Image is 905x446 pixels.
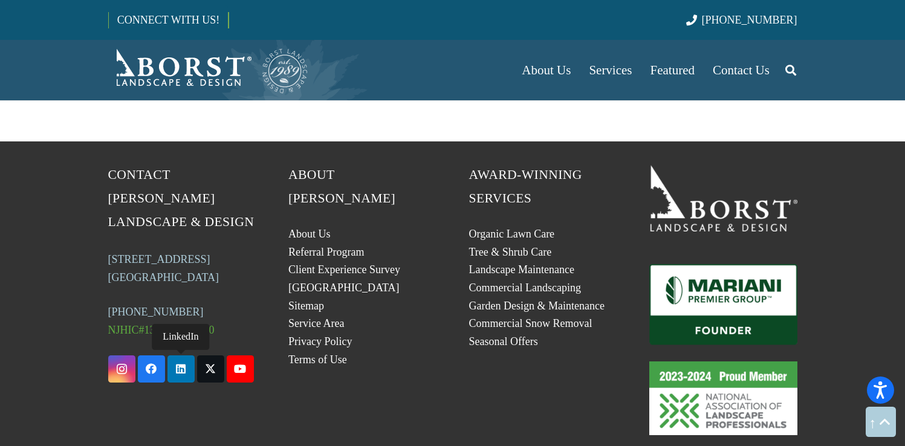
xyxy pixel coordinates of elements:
[288,335,352,347] a: Privacy Policy
[649,361,797,435] a: 23-24_Proud_Member_logo
[288,167,395,205] span: About [PERSON_NAME]
[469,335,538,347] a: Seasonal Offers
[288,263,400,276] a: Client Experience Survey
[197,355,224,383] a: X
[513,40,580,100] a: About Us
[108,46,309,94] a: Borst-Logo
[704,40,779,100] a: Contact Us
[108,306,204,318] a: [PHONE_NUMBER]
[227,355,254,383] a: YouTube
[469,228,555,240] a: Organic Lawn Care
[167,355,195,383] a: LinkedIn
[469,317,592,329] a: Commercial Snow Removal
[288,282,400,294] a: [GEOGRAPHIC_DATA]
[702,14,797,26] span: [PHONE_NUMBER]
[713,63,770,77] span: Contact Us
[288,317,344,329] a: Service Area
[288,300,324,312] a: Sitemap
[469,300,605,312] a: Garden Design & Maintenance
[649,264,797,345] a: Mariani_Badge_Full_Founder
[469,167,582,205] span: Award-Winning Services
[866,407,896,437] a: Back to top
[108,253,219,283] a: [STREET_ADDRESS][GEOGRAPHIC_DATA]
[469,282,581,294] a: Commercial Landscaping
[288,246,364,258] a: Referral Program
[138,355,165,383] a: Facebook
[108,167,255,229] span: Contact [PERSON_NAME] Landscape & Design
[589,63,632,77] span: Services
[580,40,641,100] a: Services
[163,331,198,342] span: LinkedIn
[108,355,135,383] a: Instagram
[469,246,552,258] a: Tree & Shrub Care
[288,228,331,240] a: About Us
[650,63,695,77] span: Featured
[779,55,803,85] a: Search
[649,163,797,231] a: 19BorstLandscape_Logo_W
[469,263,574,276] a: Landscape Maintenance
[108,324,215,336] span: NJHIC#13VH12667300
[522,63,571,77] span: About Us
[641,40,704,100] a: Featured
[109,5,228,34] a: CONNECT WITH US!
[288,354,347,366] a: Terms of Use
[686,14,797,26] a: [PHONE_NUMBER]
